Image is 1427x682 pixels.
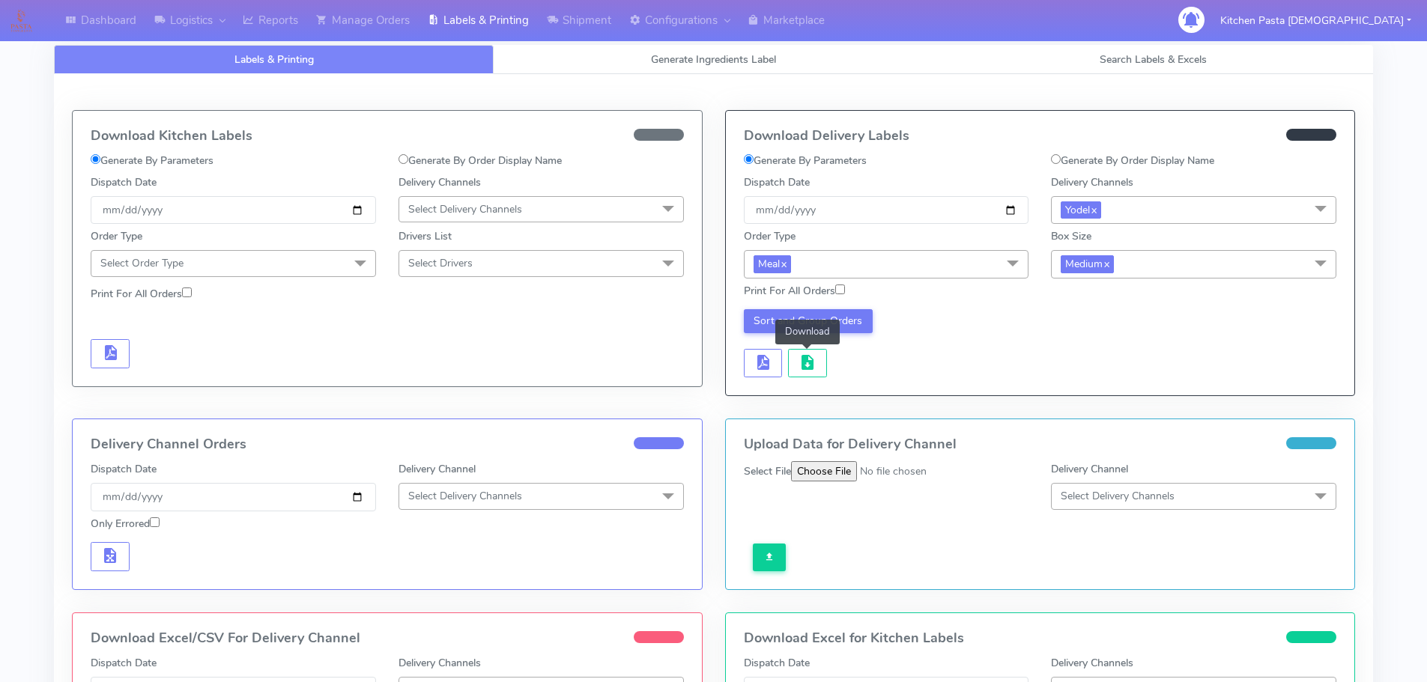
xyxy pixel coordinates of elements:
[1051,228,1091,244] label: Box Size
[91,228,142,244] label: Order Type
[234,52,314,67] span: Labels & Printing
[744,309,873,333] button: Sort and Group Orders
[744,129,1337,144] h4: Download Delivery Labels
[1061,489,1175,503] span: Select Delivery Channels
[54,45,1373,74] ul: Tabs
[182,287,192,297] input: Print For All Orders
[1090,201,1097,217] a: x
[744,655,810,671] label: Dispatch Date
[408,202,522,216] span: Select Delivery Channels
[744,463,791,479] label: Select File
[1051,655,1133,671] label: Delivery Channels
[399,461,476,477] label: Delivery Channel
[1209,5,1423,36] button: Kitchen Pasta [DEMOGRAPHIC_DATA]
[744,437,1337,452] h4: Upload Data for Delivery Channel
[744,153,867,168] label: Generate By Parameters
[91,437,684,452] h4: Delivery Channel Orders
[91,153,213,168] label: Generate By Parameters
[408,489,522,503] span: Select Delivery Channels
[91,461,157,477] label: Dispatch Date
[91,154,100,164] input: Generate By Parameters
[399,174,481,190] label: Delivery Channels
[399,153,562,168] label: Generate By Order Display Name
[1061,255,1114,273] span: Medium
[91,516,160,532] label: Only Errored
[744,174,810,190] label: Dispatch Date
[91,129,684,144] h4: Download Kitchen Labels
[1051,174,1133,190] label: Delivery Channels
[399,655,481,671] label: Delivery Channels
[150,517,160,527] input: Only Errored
[91,174,157,190] label: Dispatch Date
[399,228,452,244] label: Drivers List
[100,256,184,270] span: Select Order Type
[1051,153,1214,168] label: Generate By Order Display Name
[754,255,791,273] span: Meal
[744,154,754,164] input: Generate By Parameters
[744,283,845,299] label: Print For All Orders
[1051,154,1061,164] input: Generate By Order Display Name
[1100,52,1207,67] span: Search Labels & Excels
[744,631,1337,646] h4: Download Excel for Kitchen Labels
[399,154,408,164] input: Generate By Order Display Name
[651,52,776,67] span: Generate Ingredients Label
[1051,461,1128,477] label: Delivery Channel
[744,228,796,244] label: Order Type
[780,255,787,271] a: x
[91,286,192,302] label: Print For All Orders
[408,256,473,270] span: Select Drivers
[91,631,684,646] h4: Download Excel/CSV For Delivery Channel
[91,655,157,671] label: Dispatch Date
[1061,201,1101,219] span: Yodel
[835,284,845,294] input: Print For All Orders
[1103,255,1109,271] a: x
